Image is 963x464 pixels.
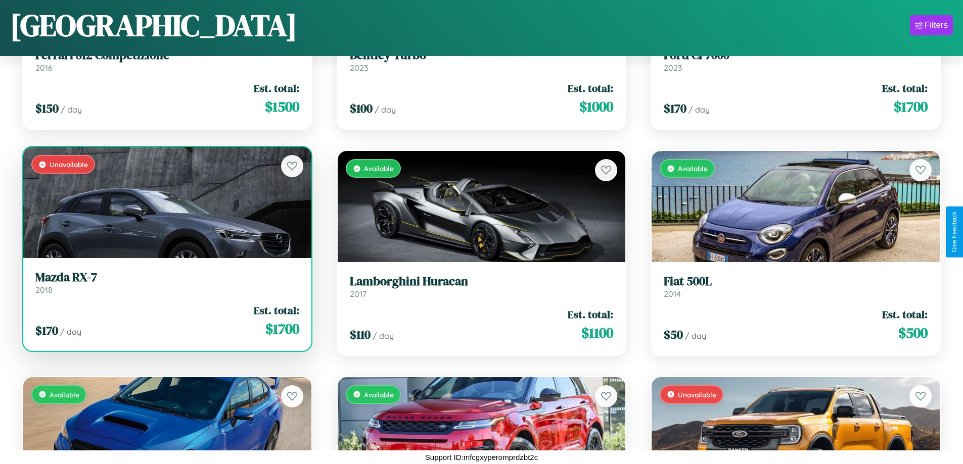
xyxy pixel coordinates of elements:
[568,81,613,95] span: Est. total:
[664,274,928,299] a: Fiat 500L2014
[664,100,686,117] span: $ 170
[894,96,928,117] span: $ 1700
[350,274,614,299] a: Lamborghini Huracan2017
[60,327,81,337] span: / day
[678,390,716,399] span: Unavailable
[61,105,82,115] span: / day
[10,5,297,46] h1: [GEOGRAPHIC_DATA]
[254,81,299,95] span: Est. total:
[685,331,706,341] span: / day
[579,96,613,117] span: $ 1000
[35,48,299,73] a: Ferrari 812 Competizione2016
[375,105,396,115] span: / day
[678,164,708,173] span: Available
[265,96,299,117] span: $ 1500
[581,323,613,343] span: $ 1100
[364,390,394,399] span: Available
[664,274,928,289] h3: Fiat 500L
[664,289,681,299] span: 2014
[664,63,682,73] span: 2023
[689,105,710,115] span: / day
[350,100,373,117] span: $ 100
[35,270,299,285] h3: Mazda RX-7
[664,326,683,343] span: $ 50
[425,450,538,464] p: Support ID: mfcgxyperomprdzbt2c
[50,390,79,399] span: Available
[254,303,299,318] span: Est. total:
[350,274,614,289] h3: Lamborghini Huracan
[265,319,299,339] span: $ 1700
[350,63,368,73] span: 2023
[568,307,613,322] span: Est. total:
[664,48,928,73] a: Ford CF70002023
[350,48,614,73] a: Bentley Turbo2023
[882,81,928,95] span: Est. total:
[35,322,58,339] span: $ 170
[350,326,371,343] span: $ 110
[373,331,394,341] span: / day
[910,15,953,35] button: Filters
[882,307,928,322] span: Est. total:
[50,160,88,169] span: Unavailable
[350,289,366,299] span: 2017
[35,63,53,73] span: 2016
[35,100,59,117] span: $ 150
[364,164,394,173] span: Available
[35,285,53,295] span: 2018
[925,20,948,30] div: Filters
[951,212,958,252] div: Give Feedback
[898,323,928,343] span: $ 500
[35,48,299,63] h3: Ferrari 812 Competizione
[35,270,299,295] a: Mazda RX-72018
